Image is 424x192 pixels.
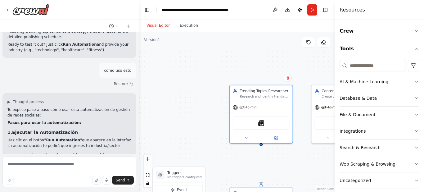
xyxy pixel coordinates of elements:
[7,99,10,104] span: ▶
[144,155,152,187] div: React Flow controls
[7,152,131,158] h3: 2.
[340,6,365,14] h4: Resources
[144,155,152,163] button: zoom in
[321,105,339,109] span: gpt-4o-mini
[7,42,131,53] p: Ready to test it out? Just click and provide your industry (e.g., "technology", "healthcare", "fi...
[340,139,419,156] button: Search & Research
[111,80,136,88] button: Restore
[340,128,366,134] div: Integrations
[7,143,131,149] li: La automatización te pedirá que ingreses tu industria/sector
[340,161,395,167] div: Web Scraping & Browsing
[340,172,419,189] button: Uncategorized
[143,6,151,14] button: Hide left sidebar
[259,146,264,184] g: Edge from c1cce634-f3c8-4c80-94f9-2d6c222e65c7 to 6dd68478-5a3c-4201-8bb1-7093bfb2a115
[240,88,290,93] div: Trending Topics Researcher
[102,176,111,185] button: Click to speak your automation idea
[7,129,131,135] h3: 1.
[167,170,202,175] h3: Triggers
[175,19,203,32] button: Execution
[13,99,44,104] span: Thought process
[322,94,371,98] div: Create comprehensive social media content strategies including optimal posting times, platform-sp...
[340,123,419,139] button: Integrations
[162,7,232,13] nav: breadcrumb
[116,178,125,183] span: Send
[321,6,330,14] button: Hide right sidebar
[44,138,82,142] strong: "Run Automation"
[229,85,293,144] div: Trending Topics ResearcherResearch and identify trending topics, hashtags, and conversations rele...
[311,85,375,144] div: Content Strategy SpecialistCreate comprehensive social media content strategies including optimal...
[12,4,50,15] img: Logo
[5,176,14,185] button: Improve this prompt
[142,19,175,32] button: Visual Editor
[92,176,101,185] button: Upload files
[340,112,376,118] div: File & Document
[124,22,134,30] button: Start a new chat
[144,171,152,179] button: fit view
[7,121,81,125] strong: Pasos para usar la automatización:
[7,99,44,104] button: ▶Thought process
[7,137,131,143] li: Haz clic en el botón que aparece en la interfaz
[144,163,152,171] button: zoom out
[12,153,107,158] strong: Proporcionar la Información Requerida
[239,105,257,109] span: gpt-4o-mini
[12,130,78,135] strong: Ejecutar la Automatización
[322,88,371,93] div: Content Strategy Specialist
[340,40,419,57] button: Tools
[340,79,388,85] div: AI & Machine Learning
[340,107,419,123] button: File & Document
[317,187,334,191] a: React Flow attribution
[340,144,381,151] div: Search & Research
[63,42,97,47] strong: Run Automation
[340,156,419,172] button: Web Scraping & Browsing
[284,74,292,82] button: Delete node
[262,135,291,141] button: Open in side panel
[106,22,121,30] button: Switch to previous chat
[104,68,131,73] p: como uso esto
[340,22,419,40] button: Crew
[340,177,371,184] div: Uncategorized
[340,90,419,106] button: Database & Data
[240,94,290,98] div: Research and identify trending topics, hashtags, and conversations relevant to {industry} across ...
[340,95,377,101] div: Database & Data
[112,176,134,185] button: Send
[144,37,160,42] div: Version 1
[7,107,131,118] p: Te explico paso a paso cómo usar esta automatización de gestión de redes sociales:
[167,175,202,179] p: No triggers configured
[340,74,419,90] button: AI & Machine Learning
[144,179,152,187] button: toggle interactivity
[258,120,264,126] img: SerplyNewsSearchTool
